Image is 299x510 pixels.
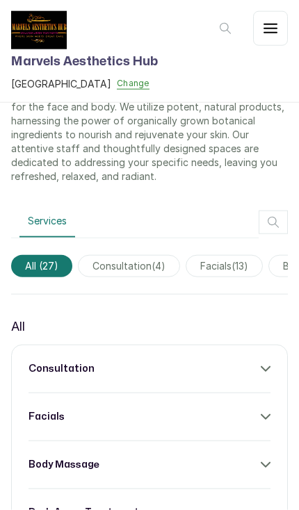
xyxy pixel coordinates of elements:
[11,317,25,336] p: All
[11,77,158,91] button: [GEOGRAPHIC_DATA]Change
[117,78,149,90] button: Change
[11,52,158,72] h1: Marvels Aesthetics Hub
[29,458,99,472] h3: body massage
[11,255,72,277] span: All (27)
[11,77,111,91] span: [GEOGRAPHIC_DATA]
[11,11,67,49] img: business logo
[78,255,180,277] span: consultation(4)
[29,362,95,376] h3: consultation
[29,410,65,424] h3: facials
[19,206,75,238] button: Services
[186,255,263,277] span: facials(13)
